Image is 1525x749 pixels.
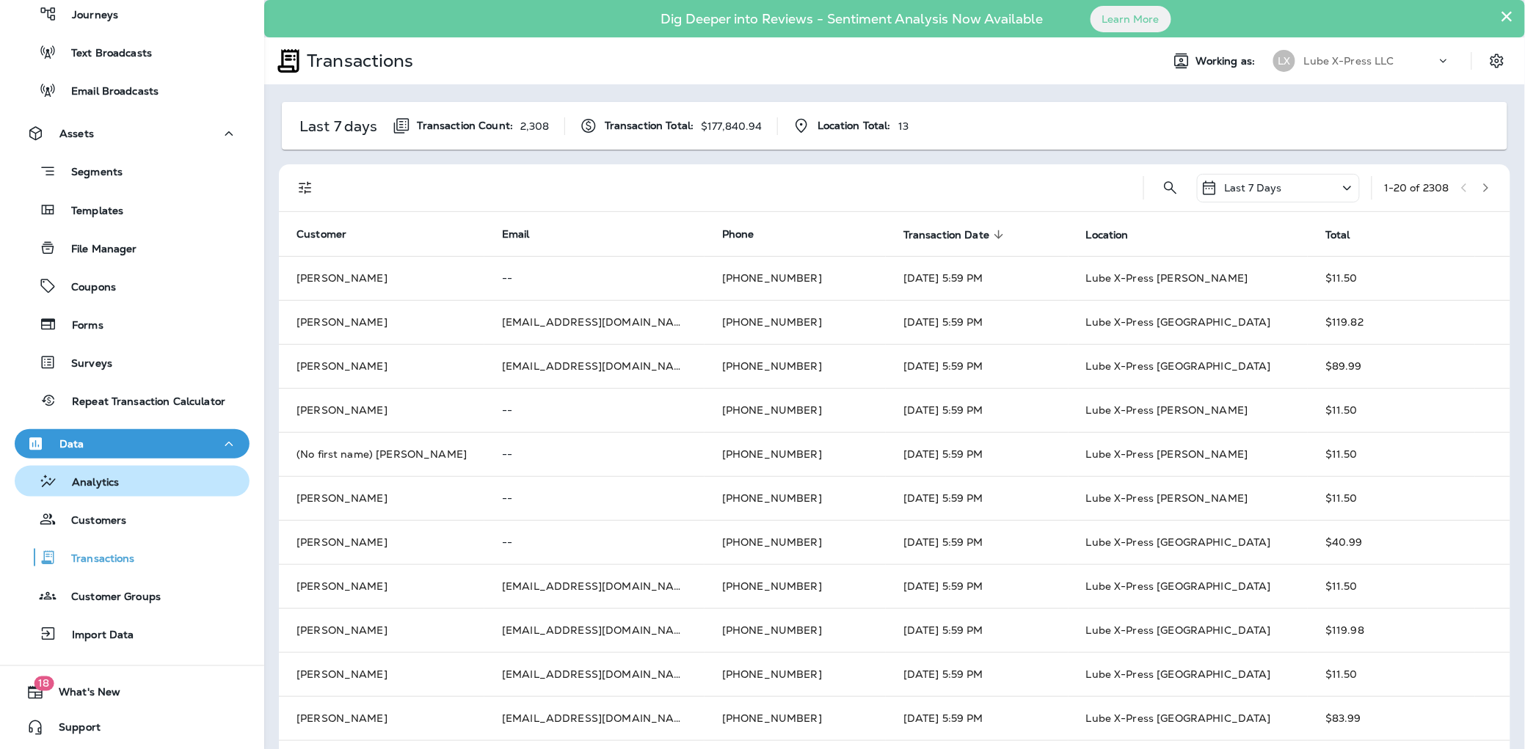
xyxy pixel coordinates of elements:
[57,281,116,295] p: Coupons
[1086,403,1248,417] span: Lube X-Press [PERSON_NAME]
[1273,50,1295,72] div: LX
[279,344,484,388] td: [PERSON_NAME]
[15,347,250,378] button: Surveys
[15,429,250,458] button: Data
[1086,624,1271,637] span: Lube X-Press [GEOGRAPHIC_DATA]
[705,300,886,344] td: [PHONE_NUMBER]
[279,520,484,564] td: [PERSON_NAME]
[296,227,346,241] span: Customer
[1086,536,1271,549] span: Lube X-Press [GEOGRAPHIC_DATA]
[886,608,1069,652] td: [DATE] 5:59 PM
[619,17,1086,21] p: Dig Deeper into Reviews - Sentiment Analysis Now Available
[903,229,989,241] span: Transaction Date
[1156,173,1185,202] button: Search Transactions
[1484,48,1510,74] button: Settings
[484,652,705,696] td: [EMAIL_ADDRESS][DOMAIN_NAME]
[57,476,119,490] p: Analytics
[15,233,250,263] button: File Manager
[1086,359,1271,373] span: Lube X-Press [GEOGRAPHIC_DATA]
[57,319,103,333] p: Forms
[705,344,886,388] td: [PHONE_NUMBER]
[1308,476,1510,520] td: $11.50
[15,618,250,649] button: Import Data
[15,119,250,148] button: Assets
[1325,229,1350,241] span: Total
[57,243,137,257] p: File Manager
[44,687,120,704] span: What's New
[279,652,484,696] td: [PERSON_NAME]
[1308,608,1510,652] td: $119.98
[15,678,250,707] button: 18What's New
[1308,344,1510,388] td: $89.99
[299,120,378,132] p: Last 7 days
[15,713,250,742] button: Support
[15,542,250,573] button: Transactions
[57,166,123,180] p: Segments
[886,564,1069,608] td: [DATE] 5:59 PM
[15,271,250,302] button: Coupons
[279,256,484,300] td: [PERSON_NAME]
[502,272,687,284] p: --
[15,385,250,416] button: Repeat Transaction Calculator
[520,120,550,132] p: 2,308
[502,227,530,241] span: Email
[59,438,84,450] p: Data
[1304,55,1394,67] p: Lube X-Press LLC
[605,120,694,132] span: Transaction Total:
[886,344,1069,388] td: [DATE] 5:59 PM
[1500,4,1514,28] button: Close
[57,514,126,528] p: Customers
[279,564,484,608] td: [PERSON_NAME]
[57,357,112,371] p: Surveys
[291,173,320,202] button: Filters
[57,47,152,61] p: Text Broadcasts
[484,564,705,608] td: [EMAIL_ADDRESS][DOMAIN_NAME]
[57,205,123,219] p: Templates
[301,50,414,72] p: Transactions
[15,75,250,106] button: Email Broadcasts
[484,300,705,344] td: [EMAIL_ADDRESS][DOMAIN_NAME]
[15,580,250,611] button: Customer Groups
[1224,182,1282,194] p: Last 7 Days
[502,448,687,460] p: --
[701,120,762,132] p: $177,840.94
[886,652,1069,696] td: [DATE] 5:59 PM
[1308,564,1510,608] td: $11.50
[705,432,886,476] td: [PHONE_NUMBER]
[279,696,484,740] td: [PERSON_NAME]
[15,309,250,340] button: Forms
[705,652,886,696] td: [PHONE_NUMBER]
[484,608,705,652] td: [EMAIL_ADDRESS][DOMAIN_NAME]
[886,300,1069,344] td: [DATE] 5:59 PM
[1308,256,1510,300] td: $11.50
[1086,492,1248,505] span: Lube X-Press [PERSON_NAME]
[1086,580,1271,593] span: Lube X-Press [GEOGRAPHIC_DATA]
[57,9,118,23] p: Journeys
[1086,668,1271,681] span: Lube X-Press [GEOGRAPHIC_DATA]
[886,432,1069,476] td: [DATE] 5:59 PM
[1086,712,1271,725] span: Lube X-Press [GEOGRAPHIC_DATA]
[886,388,1069,432] td: [DATE] 5:59 PM
[705,520,886,564] td: [PHONE_NUMBER]
[705,476,886,520] td: [PHONE_NUMBER]
[722,227,754,241] span: Phone
[1086,229,1129,241] span: Location
[1091,6,1171,32] button: Learn More
[1308,652,1510,696] td: $11.50
[886,696,1069,740] td: [DATE] 5:59 PM
[705,388,886,432] td: [PHONE_NUMBER]
[484,344,705,388] td: [EMAIL_ADDRESS][DOMAIN_NAME]
[15,156,250,187] button: Segments
[886,476,1069,520] td: [DATE] 5:59 PM
[1086,447,1248,461] span: Lube X-Press [PERSON_NAME]
[1308,432,1510,476] td: $11.50
[502,404,687,416] p: --
[279,300,484,344] td: [PERSON_NAME]
[57,85,159,99] p: Email Broadcasts
[15,504,250,535] button: Customers
[279,432,484,476] td: (No first name) [PERSON_NAME]
[15,194,250,225] button: Templates
[484,696,705,740] td: [EMAIL_ADDRESS][DOMAIN_NAME]
[818,120,891,132] span: Location Total:
[705,696,886,740] td: [PHONE_NUMBER]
